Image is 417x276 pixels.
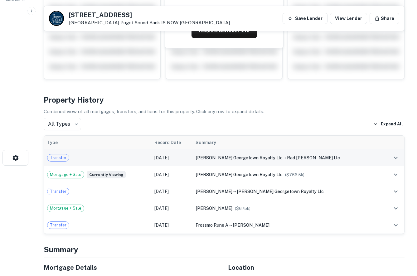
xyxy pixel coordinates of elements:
div: → [196,154,380,161]
h5: Mortgage Details [44,263,221,272]
span: [PERSON_NAME] georgetown royalty llc [196,172,283,177]
span: Mortgage + Sale [47,172,84,178]
td: [DATE] [151,183,193,200]
span: ($ 766.5k ) [285,172,304,177]
span: rad [PERSON_NAME] llc [287,155,340,160]
td: [DATE] [151,200,193,217]
td: [DATE] [151,166,193,183]
span: frossmo rune a [196,223,228,228]
h5: Location [228,263,405,272]
p: Combined view of all mortgages, transfers, and liens for this property. Click any row to expand d... [44,108,405,115]
span: Transfer [47,188,69,195]
button: Save Lender [283,13,327,24]
span: Transfer [47,155,69,161]
h4: Property History [44,94,405,105]
span: [PERSON_NAME] [196,206,232,211]
span: ($ 675k ) [235,206,250,211]
span: Currently viewing [87,171,126,178]
span: [PERSON_NAME] [196,189,232,194]
td: [DATE] [151,149,193,166]
td: [DATE] [151,217,193,234]
th: Record Date [151,136,193,149]
span: [PERSON_NAME] [233,223,269,228]
th: Summary [192,136,383,149]
iframe: Chat Widget [386,226,417,256]
div: → [196,188,380,195]
button: expand row [390,169,401,180]
p: [GEOGRAPHIC_DATA] [69,20,230,26]
a: View Lender [330,13,367,24]
a: Puget Sound Bank IS NOW [GEOGRAPHIC_DATA] [120,20,230,25]
th: Type [44,136,151,149]
button: expand row [390,153,401,163]
button: expand row [390,186,401,197]
button: Share [370,13,399,24]
span: Transfer [47,222,69,228]
h5: [STREET_ADDRESS] [69,12,230,18]
h4: Summary [44,244,405,255]
span: [PERSON_NAME] georgetown royalty llc [237,189,324,194]
div: → [196,222,380,229]
button: Expand All [372,119,405,129]
div: All Types [44,118,81,130]
button: expand row [390,220,401,230]
span: [PERSON_NAME] georgetown royalty llc [196,155,283,160]
button: expand row [390,203,401,214]
span: Mortgage + Sale [47,205,84,211]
